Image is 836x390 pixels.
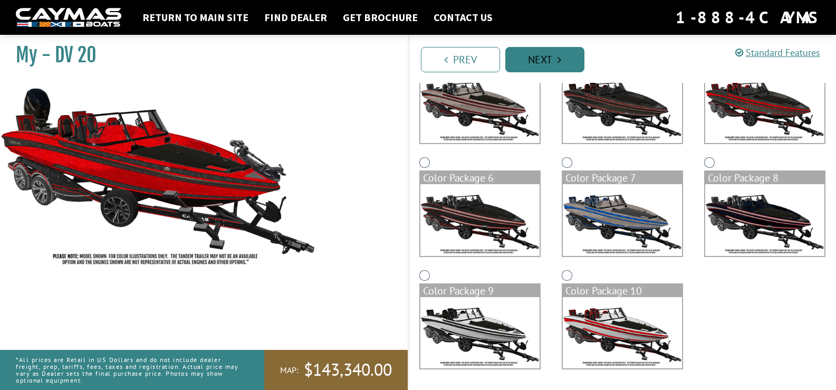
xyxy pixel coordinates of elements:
[705,184,824,256] img: color_package_389.png
[338,11,423,24] a: Get Brochure
[563,284,682,297] div: Color Package 10
[705,172,824,184] div: Color Package 8
[735,46,820,59] a: Standard Features
[137,11,254,24] a: Return to main site
[420,184,540,256] img: color_package_387.png
[421,47,500,72] a: Prev
[676,6,820,29] div: 1-888-4CAYMAS
[16,351,241,389] p: *All prices are Retail in US Dollars and do not include dealer freight, prep, tariffs, fees, taxe...
[259,11,332,24] a: Find Dealer
[705,71,824,143] img: color_package_386.png
[563,297,682,369] img: color_package_391.png
[16,43,381,67] h1: My - DV 20
[420,284,540,297] div: Color Package 9
[420,297,540,369] img: color_package_390.png
[264,350,408,390] a: MAP:$143,340.00
[420,71,540,143] img: color_package_384.png
[16,8,121,27] img: white-logo-c9c8dbefe5ff5ceceb0f0178aa75bf4bb51f6bca0971e226c86eb53dfe498488.png
[505,47,584,72] a: Next
[428,11,498,24] a: Contact Us
[563,71,682,143] img: color_package_385.png
[563,184,682,256] img: color_package_388.png
[280,365,299,376] span: MAP:
[420,172,540,184] div: Color Package 6
[304,359,392,381] span: $143,340.00
[563,172,682,184] div: Color Package 7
